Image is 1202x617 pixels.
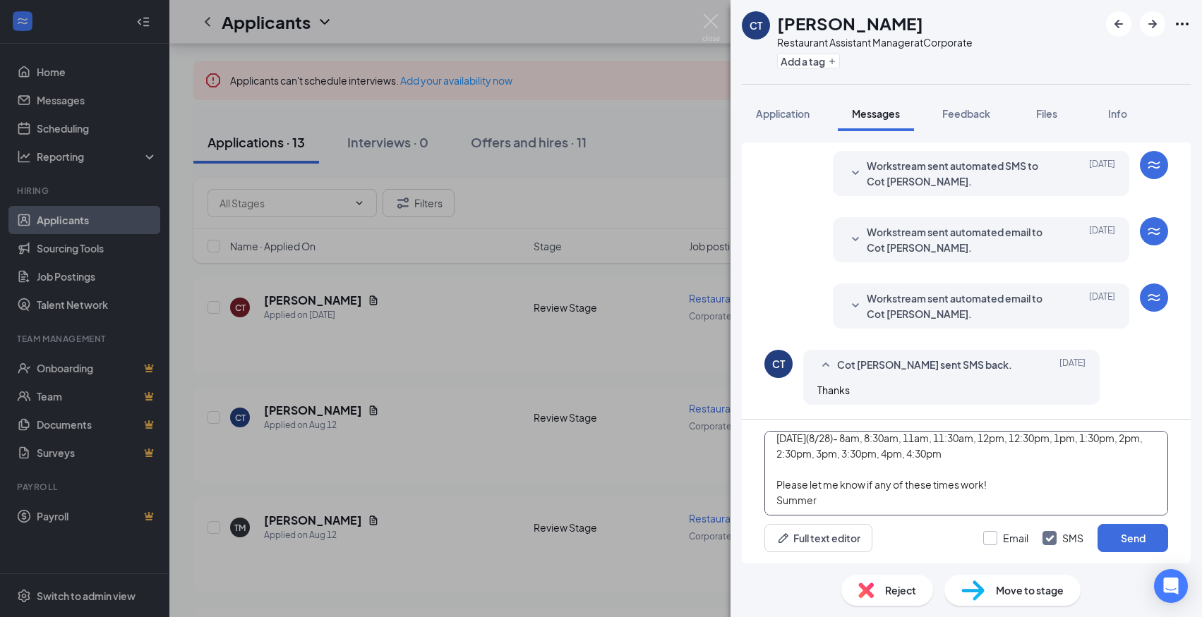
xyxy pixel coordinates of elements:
svg: SmallChevronDown [847,165,864,182]
svg: Pen [776,531,791,545]
span: Cot [PERSON_NAME] sent SMS back. [837,357,1012,374]
svg: SmallChevronUp [817,357,834,374]
textarea: Hi [PERSON_NAME], Thanks for applying with Cowboy Chicken! We would like to move forward with a p... [764,431,1168,515]
svg: Plus [828,57,836,66]
button: ArrowLeftNew [1106,11,1131,37]
button: PlusAdd a tag [777,54,840,68]
svg: ArrowLeftNew [1110,16,1127,32]
svg: SmallChevronDown [847,231,864,248]
svg: ArrowRight [1144,16,1161,32]
span: Workstream sent automated SMS to Cot [PERSON_NAME]. [867,158,1052,189]
svg: Ellipses [1174,16,1191,32]
button: ArrowRight [1140,11,1165,37]
svg: WorkstreamLogo [1146,289,1162,306]
span: Application [756,107,810,120]
span: [DATE] [1059,357,1086,374]
span: [DATE] [1089,291,1115,322]
h1: [PERSON_NAME] [777,11,923,35]
svg: SmallChevronDown [847,298,864,314]
span: Files [1036,107,1057,120]
button: Full text editorPen [764,524,872,552]
span: Reject [885,582,916,598]
span: [DATE] [1089,224,1115,255]
span: Feedback [942,107,990,120]
span: Workstream sent automated email to Cot [PERSON_NAME]. [867,291,1052,322]
div: CT [772,357,785,371]
div: CT [750,18,762,32]
span: Workstream sent automated email to Cot [PERSON_NAME]. [867,224,1052,255]
svg: WorkstreamLogo [1146,157,1162,173]
span: Thanks [817,384,850,396]
span: Messages [852,107,900,120]
button: Send [1098,524,1168,552]
span: Info [1108,107,1127,120]
svg: WorkstreamLogo [1146,223,1162,240]
div: Restaurant Assistant Manager at Corporate [777,35,973,49]
span: Move to stage [996,582,1064,598]
span: [DATE] [1089,158,1115,189]
div: Open Intercom Messenger [1154,569,1188,603]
